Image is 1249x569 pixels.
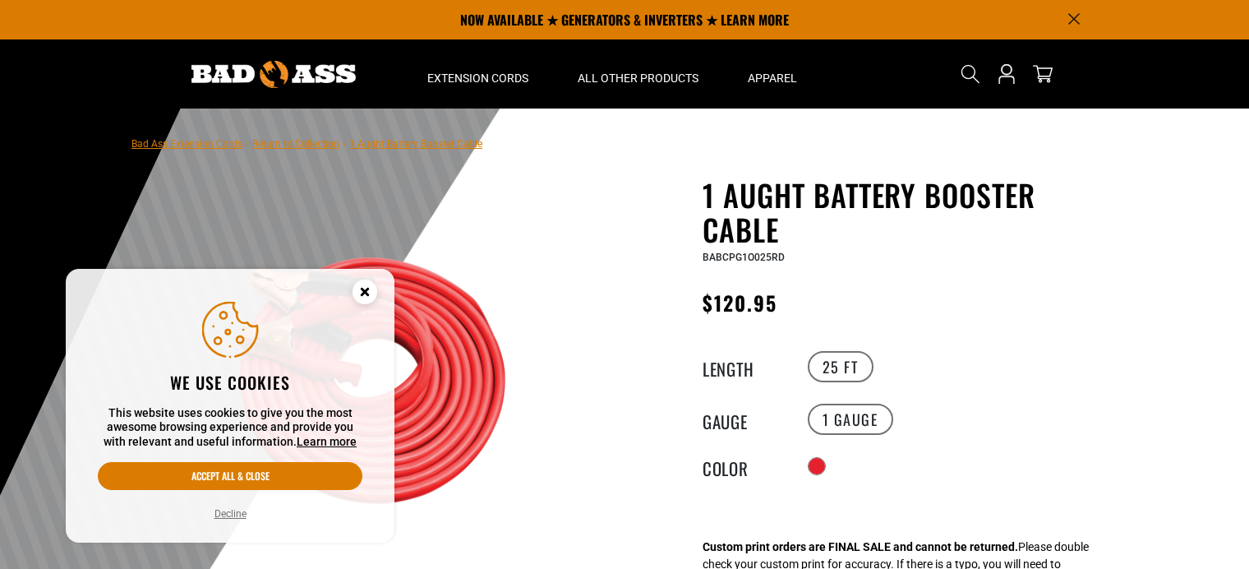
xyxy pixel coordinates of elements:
summary: Search [957,61,984,87]
span: BABCPG1O025RD [703,252,785,263]
label: 1 Gauge [808,404,893,435]
button: Decline [210,506,251,522]
a: Bad Ass Extension Cords [131,138,242,150]
span: All Other Products [578,71,698,86]
h1: 1 Aught Battery Booster Cable [703,178,1105,247]
label: 25 FT [808,351,873,382]
legend: Gauge [703,409,785,430]
a: Return to Collection [252,138,339,150]
aside: Cookie Consent [66,269,394,544]
strong: Custom print orders are FINAL SALE and cannot be returned. [703,540,1018,553]
span: 1 Aught Battery Booster Cable [349,138,482,150]
p: This website uses cookies to give you the most awesome browsing experience and provide you with r... [98,406,362,450]
img: Bad Ass Extension Cords [191,61,356,88]
summary: All Other Products [553,39,723,109]
legend: Color [703,456,785,477]
span: › [343,138,346,150]
span: $120.95 [703,288,778,317]
h2: We use cookies [98,372,362,393]
nav: breadcrumbs [131,133,482,153]
legend: Length [703,356,785,377]
a: Learn more [297,435,357,448]
summary: Extension Cords [403,39,553,109]
span: Apparel [748,71,797,86]
button: Accept all & close [98,462,362,490]
summary: Apparel [723,39,822,109]
span: › [246,138,249,150]
span: Extension Cords [427,71,528,86]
